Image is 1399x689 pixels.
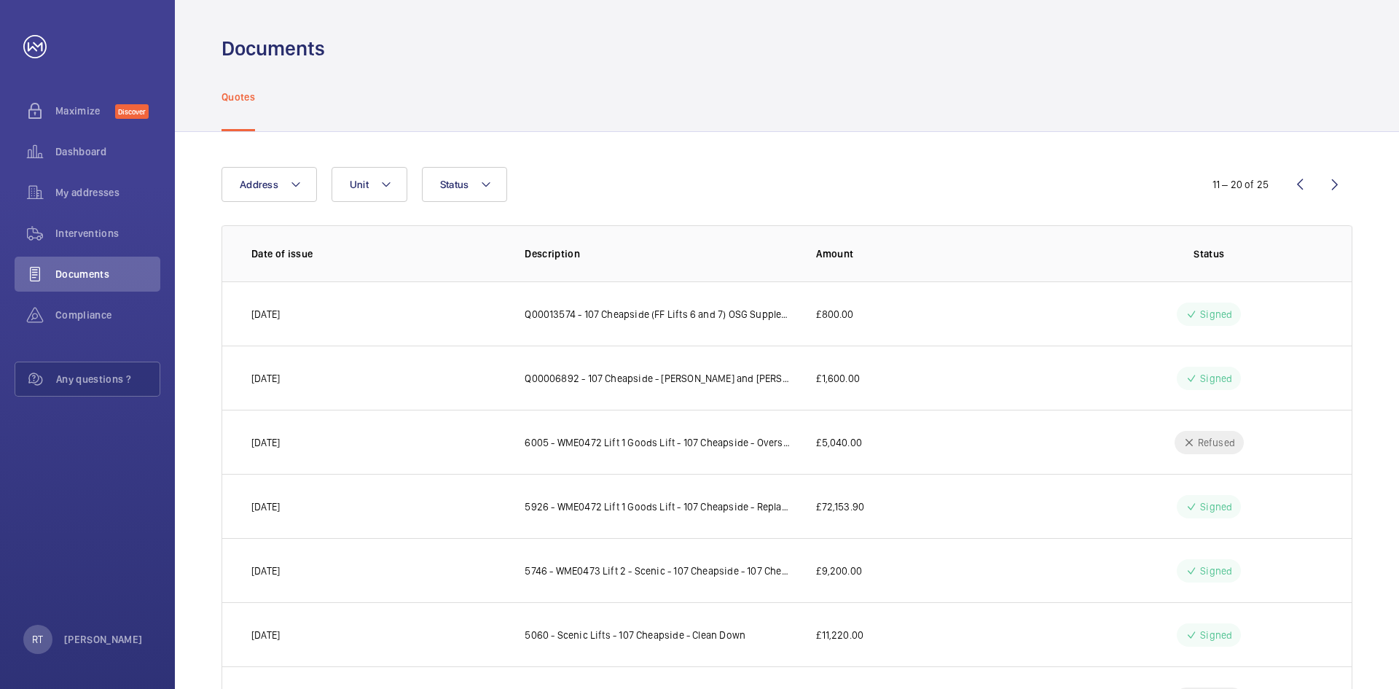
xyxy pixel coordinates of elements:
[332,167,407,202] button: Unit
[816,499,864,514] p: £72,153.90
[440,179,469,190] span: Status
[816,628,863,642] p: £11,220.00
[251,307,280,322] p: [DATE]
[64,632,143,647] p: [PERSON_NAME]
[56,372,160,386] span: Any questions ?
[222,35,325,62] h1: Documents
[222,90,255,104] p: Quotes
[251,371,280,386] p: [DATE]
[1200,628,1232,642] p: Signed
[525,307,793,322] p: Q00013574 - 107 Cheapside (FF Lifts 6 and 7) OSG Supplementary Tests
[1198,435,1235,450] p: Refused
[55,267,160,281] span: Documents
[251,499,280,514] p: [DATE]
[1212,177,1269,192] div: 11 – 20 of 25
[816,307,853,322] p: £800.00
[251,564,280,578] p: [DATE]
[55,308,160,322] span: Compliance
[350,179,369,190] span: Unit
[525,628,745,642] p: 5060 - Scenic Lifts - 107 Cheapside - Clean Down
[422,167,508,202] button: Status
[1200,371,1232,386] p: Signed
[816,435,862,450] p: £5,040.00
[251,246,501,261] p: Date of issue
[240,179,278,190] span: Address
[55,144,160,159] span: Dashboard
[55,185,160,200] span: My addresses
[55,226,160,241] span: Interventions
[115,104,149,119] span: Discover
[251,628,280,642] p: [DATE]
[1200,564,1232,578] p: Signed
[1200,307,1232,322] p: Signed
[222,167,317,202] button: Address
[816,246,1072,261] p: Amount
[816,371,860,386] p: £1,600.00
[525,371,793,386] p: Q00006892 - 107 Cheapside - [PERSON_NAME] and [PERSON_NAME] 107 Cheapside - Lift 6 - Fire Fightin...
[525,246,793,261] p: Description
[816,564,862,578] p: £9,200.00
[525,435,793,450] p: 6005 - WME0472 Lift 1 Goods Lift - 107 Cheapside - Overspeed Governors
[525,499,793,514] p: 5926 - WME0472 Lift 1 Goods Lift - 107 Cheapside - Replacement Equipment
[1200,499,1232,514] p: Signed
[32,632,43,647] p: RT
[1096,246,1322,261] p: Status
[525,564,793,578] p: 5746 - WME0473 Lift 2 - Scenic - 107 Cheapside - 107 Cheapside
[251,435,280,450] p: [DATE]
[55,104,115,118] span: Maximize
